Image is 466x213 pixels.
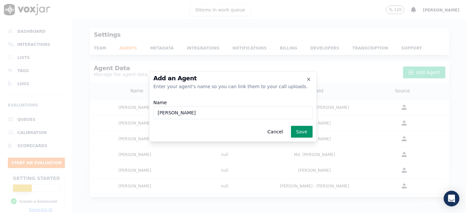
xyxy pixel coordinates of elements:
[444,191,459,206] div: Open Intercom Messenger
[153,106,313,119] input: Agent Name
[153,83,313,90] div: Enter your agent's name so you can link them to your call uploads.
[291,126,313,138] button: Save
[262,126,288,138] button: Cancel
[153,100,167,105] label: Name
[153,75,313,81] h2: Add an Agent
